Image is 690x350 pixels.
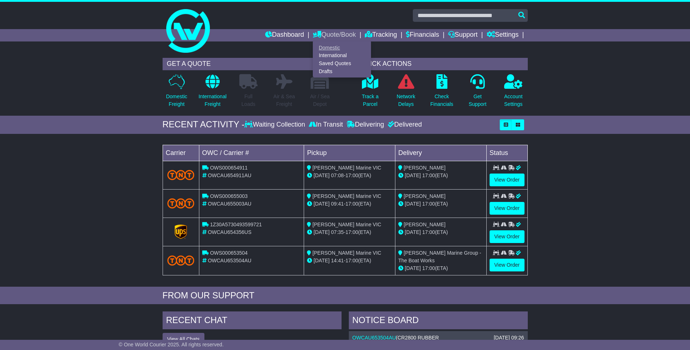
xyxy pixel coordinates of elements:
[331,258,344,263] span: 14:41
[208,229,251,235] span: OWCAU654356US
[422,201,435,207] span: 17:00
[314,172,330,178] span: [DATE]
[163,290,528,301] div: FROM OUR SUPPORT
[313,60,371,68] a: Saved Quotes
[310,93,330,108] p: Air / Sea Depot
[167,255,195,265] img: TNT_Domestic.png
[313,41,371,77] div: Quote/Book
[167,198,195,208] img: TNT_Domestic.png
[398,200,483,208] div: (ETA)
[314,229,330,235] span: [DATE]
[307,172,392,179] div: - (ETA)
[396,74,415,112] a: NetworkDelays
[490,202,525,215] a: View Order
[313,52,371,60] a: International
[487,29,519,41] a: Settings
[404,222,446,227] span: [PERSON_NAME]
[313,29,356,41] a: Quote/Book
[346,201,358,207] span: 17:00
[307,121,345,129] div: In Transit
[163,145,199,161] td: Carrier
[346,172,358,178] span: 17:00
[398,172,483,179] div: (ETA)
[313,44,371,52] a: Domestic
[265,29,304,41] a: Dashboard
[422,229,435,235] span: 17:00
[163,311,342,331] div: RECENT CHAT
[307,228,392,236] div: - (ETA)
[199,145,304,161] td: OWC / Carrier #
[396,93,415,108] p: Network Delays
[163,58,334,70] div: GET A QUOTE
[307,200,392,208] div: - (ETA)
[504,93,523,108] p: Account Settings
[331,172,344,178] span: 07:08
[405,229,421,235] span: [DATE]
[494,335,524,341] div: [DATE] 09:26
[430,74,454,112] a: CheckFinancials
[210,250,248,256] span: OWS000653504
[119,342,224,347] span: © One World Courier 2025. All rights reserved.
[166,93,187,108] p: Domestic Freight
[352,335,524,347] div: ( )
[345,121,386,129] div: Delivering
[398,250,481,263] span: [PERSON_NAME] Marine Group - The Boat Works
[362,93,379,108] p: Track a Parcel
[405,265,421,271] span: [DATE]
[210,193,248,199] span: OWS000655003
[365,29,397,41] a: Tracking
[404,165,446,171] span: [PERSON_NAME]
[422,172,435,178] span: 17:00
[331,229,344,235] span: 07:35
[395,145,486,161] td: Delivery
[210,165,248,171] span: OWS000654911
[406,29,439,41] a: Financials
[210,222,262,227] span: 1Z30A5730493599721
[208,258,251,263] span: OWCAU653504AU
[307,257,392,265] div: - (ETA)
[404,193,446,199] span: [PERSON_NAME]
[346,229,358,235] span: 17:00
[304,145,395,161] td: Pickup
[331,201,344,207] span: 09:41
[346,258,358,263] span: 17:00
[239,93,258,108] p: Full Loads
[175,224,187,239] img: GetCarrierServiceLogo
[167,170,195,180] img: TNT_Domestic.png
[199,93,227,108] p: International Freight
[486,145,527,161] td: Status
[165,74,187,112] a: DomesticFreight
[386,121,422,129] div: Delivered
[405,172,421,178] span: [DATE]
[314,201,330,207] span: [DATE]
[356,58,528,70] div: QUICK ACTIONS
[198,74,227,112] a: InternationalFreight
[349,311,528,331] div: NOTICE BOARD
[313,67,371,75] a: Drafts
[314,258,330,263] span: [DATE]
[468,74,487,112] a: GetSupport
[468,93,486,108] p: Get Support
[244,121,307,129] div: Waiting Collection
[422,265,435,271] span: 17:00
[312,250,381,256] span: [PERSON_NAME] Marine VIC
[398,228,483,236] div: (ETA)
[490,259,525,271] a: View Order
[163,119,245,130] div: RECENT ACTIVITY -
[352,335,396,341] a: OWCAU653504AU
[208,172,251,178] span: OWCAU654911AU
[208,201,251,207] span: OWCAU655003AU
[430,93,453,108] p: Check Financials
[312,193,381,199] span: [PERSON_NAME] Marine VIC
[490,230,525,243] a: View Order
[405,201,421,207] span: [DATE]
[398,265,483,272] div: (ETA)
[312,222,381,227] span: [PERSON_NAME] Marine VIC
[362,74,379,112] a: Track aParcel
[163,333,204,346] button: View All Chats
[312,165,381,171] span: [PERSON_NAME] Marine VIC
[274,93,295,108] p: Air & Sea Freight
[490,174,525,186] a: View Order
[504,74,523,112] a: AccountSettings
[448,29,478,41] a: Support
